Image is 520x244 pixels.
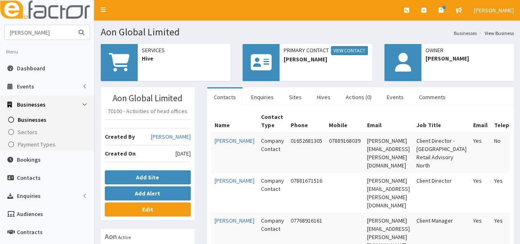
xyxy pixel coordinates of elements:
[18,141,55,148] span: Payment Types
[282,88,308,106] a: Sites
[17,101,46,108] span: Businesses
[326,109,364,133] th: Mobile
[207,88,243,106] a: Contacts
[2,138,94,151] a: Payment Types
[326,133,364,173] td: 07889168039
[245,88,280,106] a: Enquiries
[105,107,191,115] p: 70100 - Activities of head offices
[284,46,368,55] span: Primary Contact
[105,186,191,200] button: Add Alert
[17,210,43,218] span: Audiences
[284,55,368,63] span: [PERSON_NAME]
[135,190,160,197] b: Add Alert
[18,128,37,136] span: Sectors
[331,46,368,55] a: View Contact
[364,173,413,213] td: [PERSON_NAME][EMAIL_ADDRESS][PERSON_NAME][DOMAIN_NAME]
[364,109,413,133] th: Email
[258,173,287,213] td: Company Contact
[413,109,470,133] th: Job Title
[474,7,514,14] span: [PERSON_NAME]
[142,46,226,54] span: Services
[454,30,477,37] a: Businesses
[17,228,43,236] span: Contracts
[339,88,378,106] a: Actions (0)
[118,234,131,240] small: Active
[105,233,117,240] h3: Aon
[425,54,510,63] span: [PERSON_NAME]
[142,54,226,63] span: Hive
[105,202,191,216] a: Edit
[413,133,470,173] td: Client Director - [GEOGRAPHIC_DATA] Retail Advisory North
[470,133,491,173] td: Yes
[17,65,45,72] span: Dashboard
[101,27,514,37] h1: Aon Global Limited
[2,126,94,138] a: Sectors
[287,173,326,213] td: 07881671516
[176,149,191,158] span: [DATE]
[18,116,46,123] span: Businesses
[470,173,491,213] td: Yes
[287,109,326,133] th: Phone
[470,109,491,133] th: Email
[380,88,410,106] a: Events
[364,133,413,173] td: [PERSON_NAME][EMAIL_ADDRESS][PERSON_NAME][DOMAIN_NAME]
[258,133,287,173] td: Company Contact
[17,156,41,163] span: Bookings
[105,150,136,157] b: Created On
[258,109,287,133] th: Contact Type
[136,174,159,181] b: Add Site
[215,137,254,144] a: [PERSON_NAME]
[215,177,254,184] a: [PERSON_NAME]
[142,206,153,213] b: Edit
[105,133,135,140] b: Created By
[2,114,94,126] a: Businesses
[17,83,34,90] span: Events
[413,173,470,213] td: Client Director
[151,132,191,141] a: [PERSON_NAME]
[17,192,41,200] span: Enquiries
[477,30,514,37] li: View Business
[5,25,74,40] input: Search...
[215,217,254,224] a: [PERSON_NAME]
[211,109,258,133] th: Name
[287,133,326,173] td: 01652681305
[425,46,510,54] span: Owner
[105,93,191,103] h3: Aon Global Limited
[17,174,41,181] span: Contacts
[412,88,452,106] a: Comments
[310,88,337,106] a: Hives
